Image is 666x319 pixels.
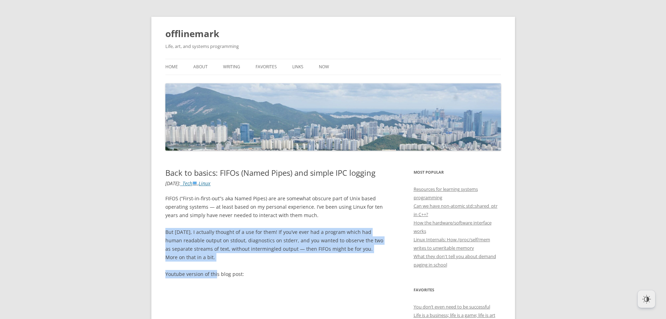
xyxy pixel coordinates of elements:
[165,180,211,187] i: : ,
[256,59,277,75] a: Favorites
[414,203,497,217] a: Can we have non-atomic std::shared_ptr in C++?
[414,253,496,268] a: What they don't tell you about demand paging in school
[414,304,490,310] a: You don’t even need to be successful
[165,83,501,151] img: offlinemark
[192,181,197,186] img: 💻
[414,236,490,251] a: Linux Internals: How /proc/self/mem writes to unwritable memory
[414,186,478,201] a: Resources for learning systems programming
[199,180,210,187] a: Linux
[165,270,384,278] p: Youtube version of this blog post:
[165,59,178,75] a: Home
[165,25,219,42] a: offlinemark
[193,59,208,75] a: About
[180,180,198,187] a: _Tech
[414,312,495,318] a: Life is a business; life is a game; life is art
[165,228,384,262] p: But [DATE], I actually thought of a use for them! If you’ve ever had a program which had human re...
[165,168,384,177] h1: Back to basics: FIFOs (Named Pipes) and simple IPC logging
[292,59,303,75] a: Links
[414,220,492,234] a: How the hardware/software interface works
[414,168,501,176] h3: Most Popular
[223,59,240,75] a: Writing
[319,59,329,75] a: Now
[165,180,179,187] time: [DATE]
[165,194,384,220] p: FIFOS (“First-in-first-out”s aka Named Pipes) are are somewhat obscure part of Unix based operati...
[414,286,501,294] h3: Favorites
[165,42,501,50] h2: Life, art, and systems programming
